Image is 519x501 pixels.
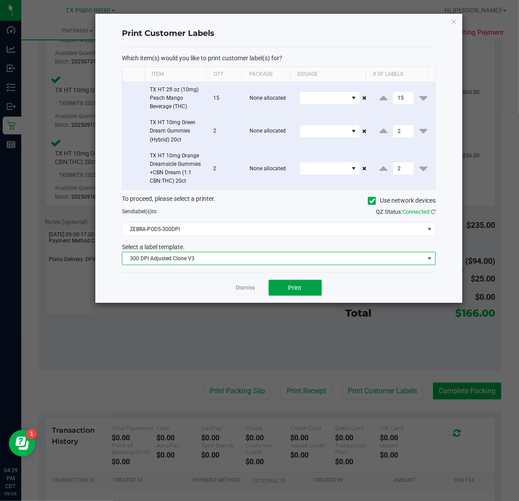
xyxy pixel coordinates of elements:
[206,67,242,82] th: Qty
[376,208,436,215] span: QZ Status:
[144,82,208,115] td: TX HT 2fl oz (10mg) Peach Mango Beverage (THC)
[134,208,152,215] span: label(s)
[144,115,208,148] td: TX HT 10mg Green Dream Gummies (Hybrid) 20ct
[366,67,428,82] th: # of labels
[122,28,436,39] h4: Print Customer Labels
[290,67,365,82] th: Dosage
[245,82,295,115] td: None allocated
[115,243,442,252] div: Select a label template.
[208,82,244,115] td: 15
[122,252,424,265] span: 300 DPI Adjusted Clone V3
[368,196,436,205] label: Use network devices
[122,208,158,215] span: Send to:
[269,280,322,296] button: Print
[144,67,207,82] th: Item
[208,115,244,148] td: 2
[122,223,424,235] span: ZEBRA-POD5-300DPI
[26,429,37,439] iframe: Resource center unread badge
[402,208,429,215] span: Connected
[208,148,244,189] td: 2
[115,194,442,207] div: To proceed, please select a printer.
[9,430,35,457] iframe: Resource center
[144,148,208,189] td: TX HT 10mg Orange Dreamsicle Gummies +CBN Dream (1:1 CBN:THC) 20ct
[245,115,295,148] td: None allocated
[245,148,295,189] td: None allocated
[289,284,302,291] span: Print
[236,284,255,292] a: Dismiss
[242,67,290,82] th: Package
[122,54,436,62] p: Which item(s) would you like to print customer label(s) for?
